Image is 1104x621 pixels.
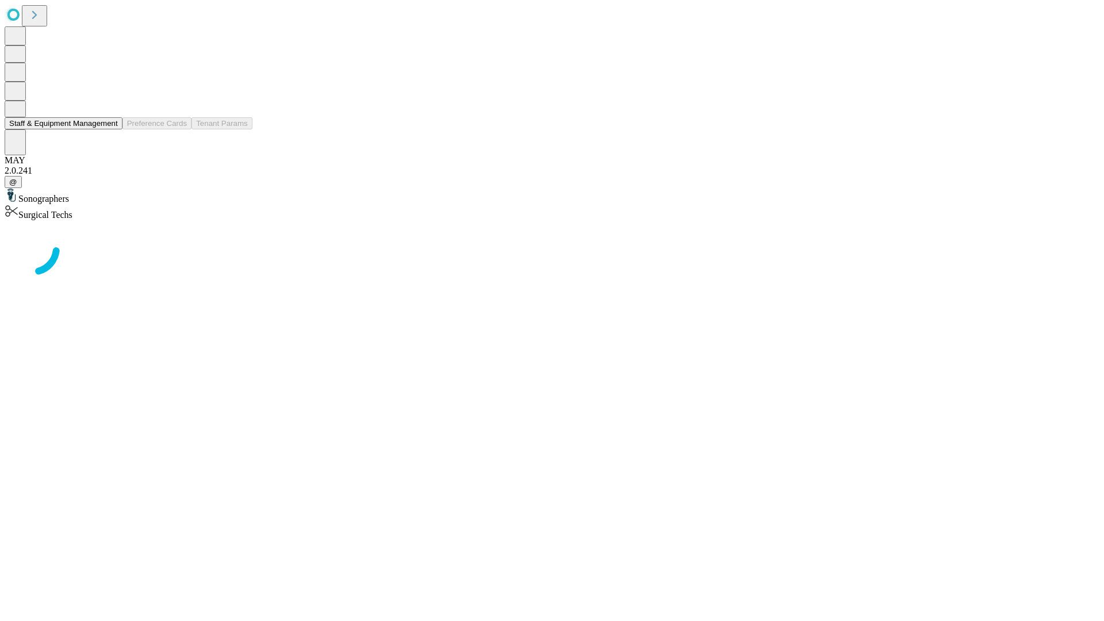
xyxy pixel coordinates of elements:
[5,155,1099,166] div: MAY
[5,204,1099,220] div: Surgical Techs
[5,176,22,188] button: @
[5,117,122,129] button: Staff & Equipment Management
[9,178,17,186] span: @
[191,117,252,129] button: Tenant Params
[5,188,1099,204] div: Sonographers
[122,117,191,129] button: Preference Cards
[5,166,1099,176] div: 2.0.241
